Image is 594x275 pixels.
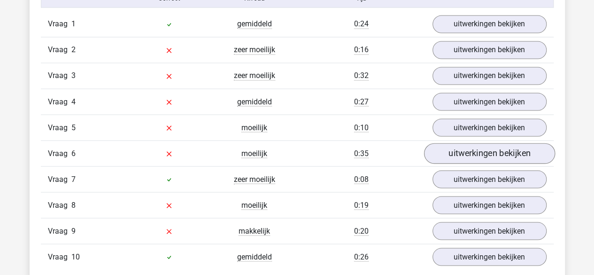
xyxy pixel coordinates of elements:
[48,148,71,159] span: Vraag
[71,45,76,54] span: 2
[48,96,71,107] span: Vraag
[424,143,555,164] a: uitwerkingen bekijken
[71,252,80,261] span: 10
[241,123,267,132] span: moeilijk
[48,173,71,185] span: Vraag
[71,149,76,157] span: 6
[237,19,272,29] span: gemiddeld
[234,71,275,80] span: zeer moeilijk
[71,174,76,183] span: 7
[241,149,267,158] span: moeilijk
[432,93,547,110] a: uitwerkingen bekijken
[234,45,275,55] span: zeer moeilijk
[354,200,369,210] span: 0:19
[48,199,71,211] span: Vraag
[234,174,275,184] span: zeer moeilijk
[71,123,76,132] span: 5
[354,149,369,158] span: 0:35
[354,71,369,80] span: 0:32
[71,71,76,80] span: 3
[354,252,369,261] span: 0:26
[237,252,272,261] span: gemiddeld
[71,200,76,209] span: 8
[432,196,547,214] a: uitwerkingen bekijken
[237,97,272,106] span: gemiddeld
[432,67,547,85] a: uitwerkingen bekijken
[432,41,547,59] a: uitwerkingen bekijken
[48,251,71,262] span: Vraag
[354,174,369,184] span: 0:08
[354,97,369,106] span: 0:27
[354,19,369,29] span: 0:24
[71,97,76,106] span: 4
[48,18,71,30] span: Vraag
[71,19,76,28] span: 1
[432,222,547,240] a: uitwerkingen bekijken
[48,122,71,133] span: Vraag
[432,170,547,188] a: uitwerkingen bekijken
[432,118,547,136] a: uitwerkingen bekijken
[354,45,369,55] span: 0:16
[354,226,369,236] span: 0:20
[241,200,267,210] span: moeilijk
[239,226,270,236] span: makkelijk
[432,15,547,33] a: uitwerkingen bekijken
[71,226,76,235] span: 9
[48,70,71,81] span: Vraag
[48,44,71,55] span: Vraag
[432,248,547,266] a: uitwerkingen bekijken
[354,123,369,132] span: 0:10
[48,225,71,236] span: Vraag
